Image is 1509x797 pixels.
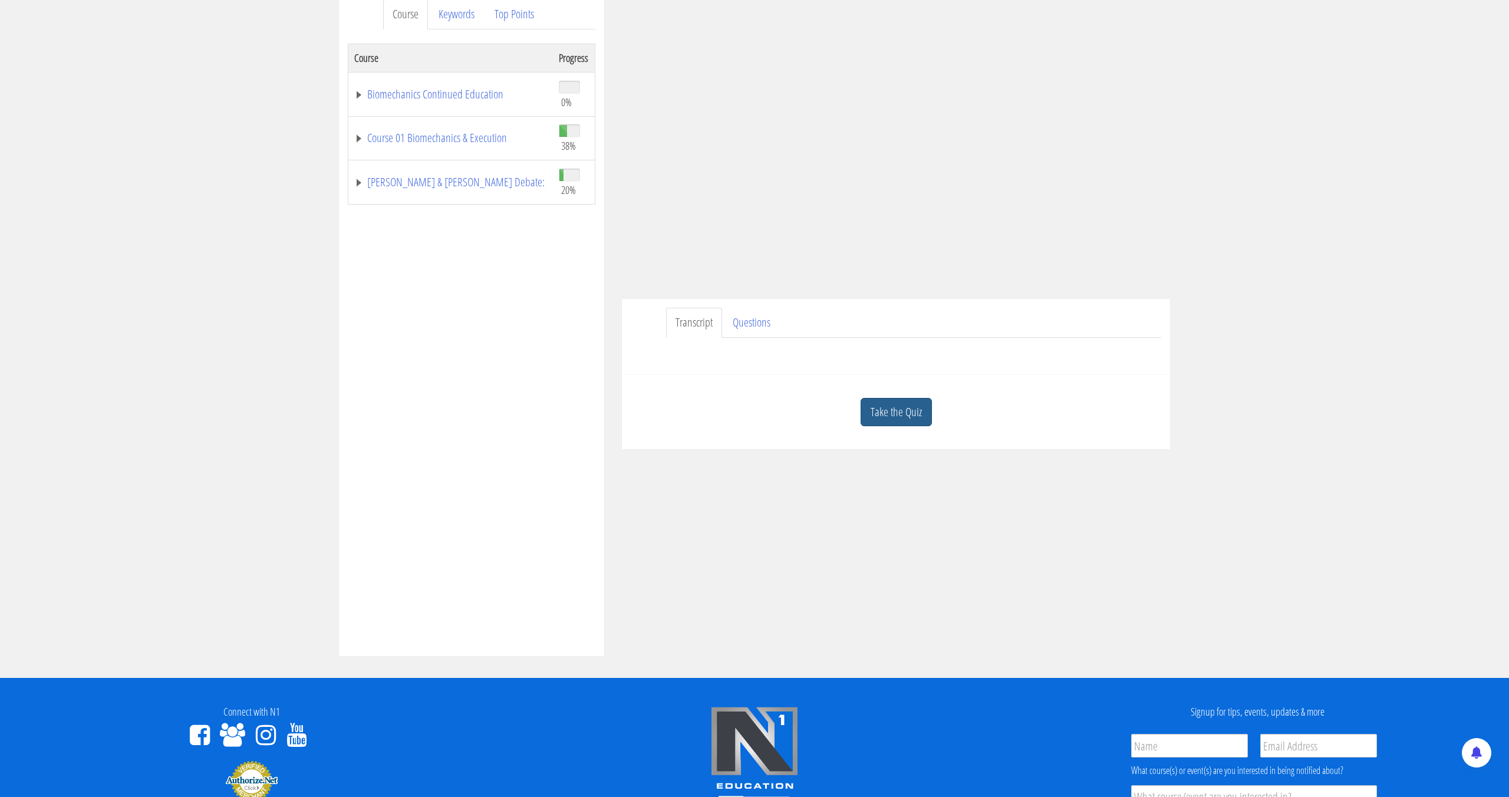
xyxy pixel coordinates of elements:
a: Transcript [666,308,722,338]
a: [PERSON_NAME] & [PERSON_NAME] Debate: [354,176,547,188]
img: n1-edu-logo [710,706,799,793]
h4: Signup for tips, events, updates & more [1015,706,1500,718]
input: Email Address [1260,734,1377,758]
div: What course(s) or event(s) are you interested in being notified about? [1131,763,1377,778]
span: 20% [561,183,576,196]
th: Progress [553,44,595,72]
a: Take the Quiz [861,398,932,427]
span: 38% [561,139,576,152]
th: Course [348,44,553,72]
a: Course 01 Biomechanics & Execution [354,132,547,144]
a: Biomechanics Continued Education [354,88,547,100]
input: Name [1131,734,1248,758]
h4: Connect with N1 [9,706,494,718]
span: 0% [561,95,572,108]
a: Questions [723,308,780,338]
